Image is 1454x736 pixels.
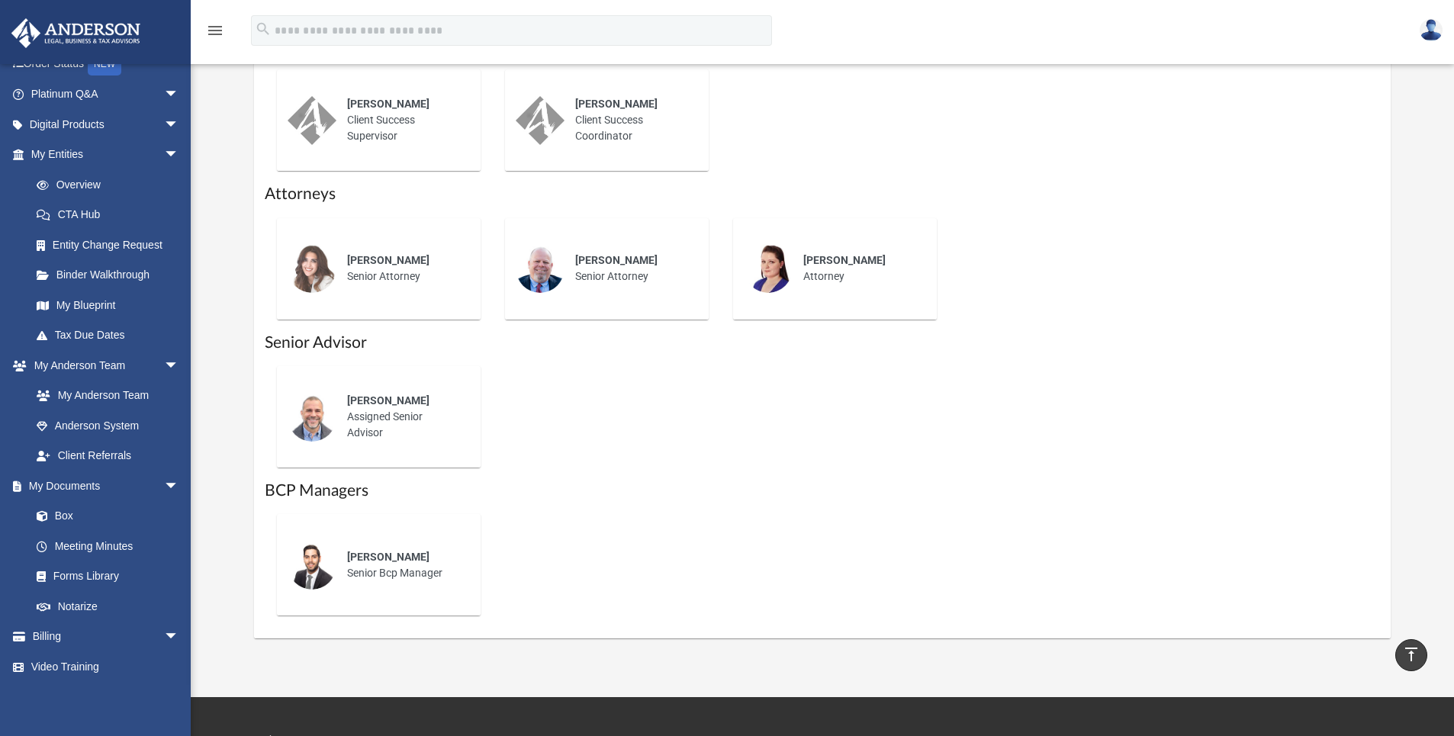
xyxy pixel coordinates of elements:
[336,538,470,592] div: Senior Bcp Manager
[11,622,202,652] a: Billingarrow_drop_down
[1402,645,1420,664] i: vertical_align_top
[336,382,470,452] div: Assigned Senior Advisor
[575,98,658,110] span: [PERSON_NAME]
[265,480,1380,502] h1: BCP Managers
[1420,19,1443,41] img: User Pic
[265,183,1380,205] h1: Attorneys
[7,18,145,48] img: Anderson Advisors Platinum Portal
[21,441,195,471] a: Client Referrals
[21,230,202,260] a: Entity Change Request
[255,21,272,37] i: search
[265,332,1380,354] h1: Senior Advisor
[516,244,565,293] img: thumbnail
[575,254,658,266] span: [PERSON_NAME]
[793,242,926,295] div: Attorney
[565,242,698,295] div: Senior Attorney
[164,350,195,381] span: arrow_drop_down
[164,622,195,653] span: arrow_drop_down
[11,79,202,110] a: Platinum Q&Aarrow_drop_down
[803,254,886,266] span: [PERSON_NAME]
[164,140,195,171] span: arrow_drop_down
[21,290,195,320] a: My Blueprint
[164,109,195,140] span: arrow_drop_down
[206,29,224,40] a: menu
[11,471,195,501] a: My Documentsarrow_drop_down
[288,541,336,590] img: thumbnail
[336,242,470,295] div: Senior Attorney
[11,140,202,170] a: My Entitiesarrow_drop_down
[565,85,698,155] div: Client Success Coordinator
[21,410,195,441] a: Anderson System
[347,394,429,407] span: [PERSON_NAME]
[516,96,565,145] img: thumbnail
[21,381,187,411] a: My Anderson Team
[288,393,336,442] img: thumbnail
[347,98,429,110] span: [PERSON_NAME]
[21,591,195,622] a: Notarize
[21,561,187,592] a: Forms Library
[11,651,195,682] a: Video Training
[21,501,187,532] a: Box
[21,260,202,291] a: Binder Walkthrough
[164,79,195,111] span: arrow_drop_down
[11,109,202,140] a: Digital Productsarrow_drop_down
[347,254,429,266] span: [PERSON_NAME]
[1395,639,1427,671] a: vertical_align_top
[11,350,195,381] a: My Anderson Teamarrow_drop_down
[21,169,202,200] a: Overview
[21,200,202,230] a: CTA Hub
[164,471,195,502] span: arrow_drop_down
[288,244,336,293] img: thumbnail
[206,21,224,40] i: menu
[347,551,429,563] span: [PERSON_NAME]
[21,531,195,561] a: Meeting Minutes
[744,244,793,293] img: thumbnail
[21,320,202,351] a: Tax Due Dates
[336,85,470,155] div: Client Success Supervisor
[288,96,336,145] img: thumbnail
